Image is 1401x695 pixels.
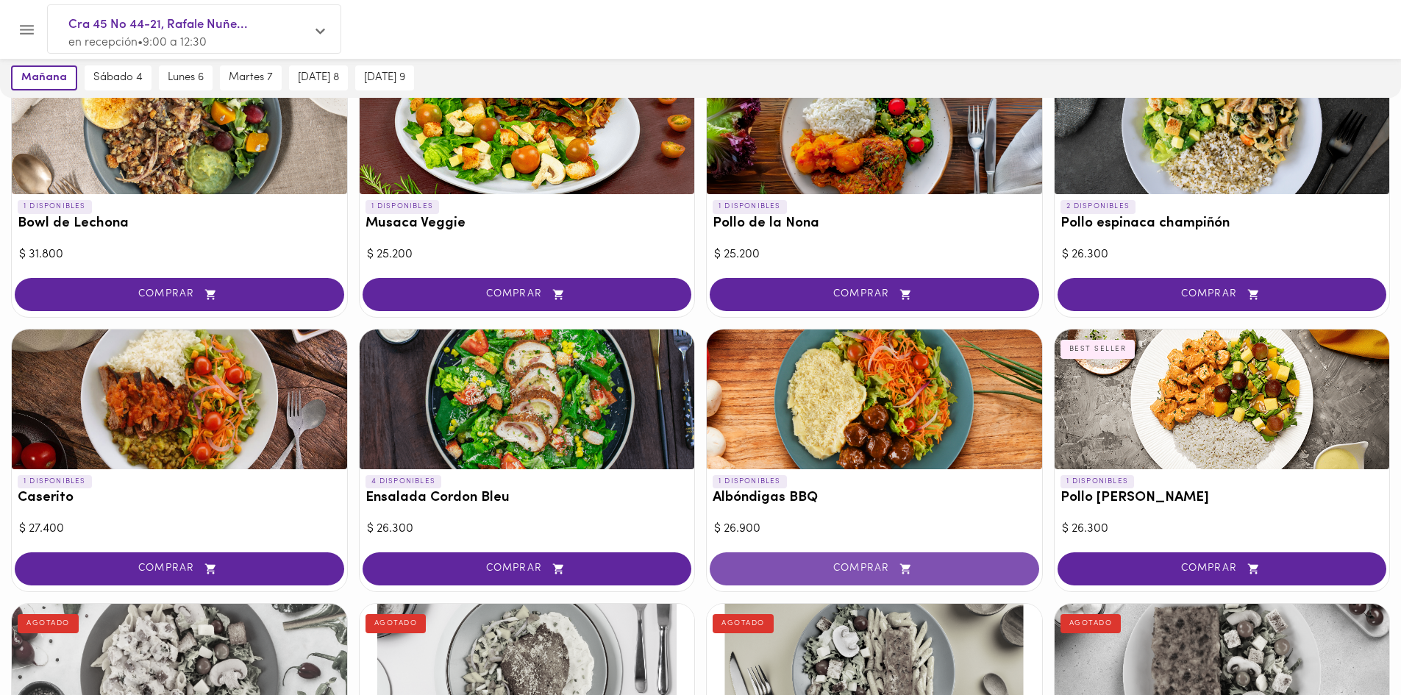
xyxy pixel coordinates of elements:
div: AGOTADO [18,614,79,633]
h3: Albóndigas BBQ [713,491,1036,506]
iframe: Messagebird Livechat Widget [1316,610,1386,680]
div: Bowl de Lechona [12,54,347,194]
span: COMPRAR [33,563,326,575]
div: AGOTADO [1060,614,1122,633]
h3: Pollo espinaca champiñón [1060,216,1384,232]
div: $ 31.800 [19,246,340,263]
button: martes 7 [220,65,282,90]
button: COMPRAR [710,278,1039,311]
button: mañana [11,65,77,90]
button: COMPRAR [15,552,344,585]
span: mañana [21,71,67,85]
button: Menu [9,12,45,48]
span: [DATE] 9 [364,71,405,85]
p: 1 DISPONIBLES [18,475,92,488]
button: [DATE] 8 [289,65,348,90]
p: 1 DISPONIBLES [18,200,92,213]
h3: Pollo de la Nona [713,216,1036,232]
div: Ensalada Cordon Bleu [360,329,695,469]
div: Pollo de la Nona [707,54,1042,194]
p: 1 DISPONIBLES [713,200,787,213]
div: Pollo espinaca champiñón [1055,54,1390,194]
h3: Musaca Veggie [366,216,689,232]
div: Pollo Tikka Massala [1055,329,1390,469]
div: $ 25.200 [367,246,688,263]
button: COMPRAR [363,552,692,585]
p: 1 DISPONIBLES [713,475,787,488]
span: lunes 6 [168,71,204,85]
h3: Ensalada Cordon Bleu [366,491,689,506]
span: martes 7 [229,71,273,85]
div: $ 26.300 [1062,246,1383,263]
div: Musaca Veggie [360,54,695,194]
h3: Caserito [18,491,341,506]
h3: Bowl de Lechona [18,216,341,232]
div: Caserito [12,329,347,469]
span: Cra 45 No 44-21, Rafale Nuñe... [68,15,305,35]
div: Albóndigas BBQ [707,329,1042,469]
button: COMPRAR [1058,552,1387,585]
span: COMPRAR [1076,563,1369,575]
span: COMPRAR [1076,288,1369,301]
div: AGOTADO [713,614,774,633]
div: BEST SELLER [1060,340,1136,359]
span: [DATE] 8 [298,71,339,85]
button: [DATE] 9 [355,65,414,90]
div: $ 26.300 [1062,521,1383,538]
button: sábado 4 [85,65,151,90]
button: COMPRAR [710,552,1039,585]
button: COMPRAR [363,278,692,311]
div: $ 26.300 [367,521,688,538]
p: 4 DISPONIBLES [366,475,442,488]
span: COMPRAR [728,563,1021,575]
p: 1 DISPONIBLES [1060,475,1135,488]
span: en recepción • 9:00 a 12:30 [68,37,207,49]
p: 2 DISPONIBLES [1060,200,1136,213]
span: sábado 4 [93,71,143,85]
div: $ 25.200 [714,246,1035,263]
button: COMPRAR [15,278,344,311]
span: COMPRAR [33,288,326,301]
span: COMPRAR [381,563,674,575]
h3: Pollo [PERSON_NAME] [1060,491,1384,506]
button: lunes 6 [159,65,213,90]
span: COMPRAR [728,288,1021,301]
p: 1 DISPONIBLES [366,200,440,213]
div: $ 27.400 [19,521,340,538]
button: COMPRAR [1058,278,1387,311]
div: $ 26.900 [714,521,1035,538]
div: AGOTADO [366,614,427,633]
span: COMPRAR [381,288,674,301]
